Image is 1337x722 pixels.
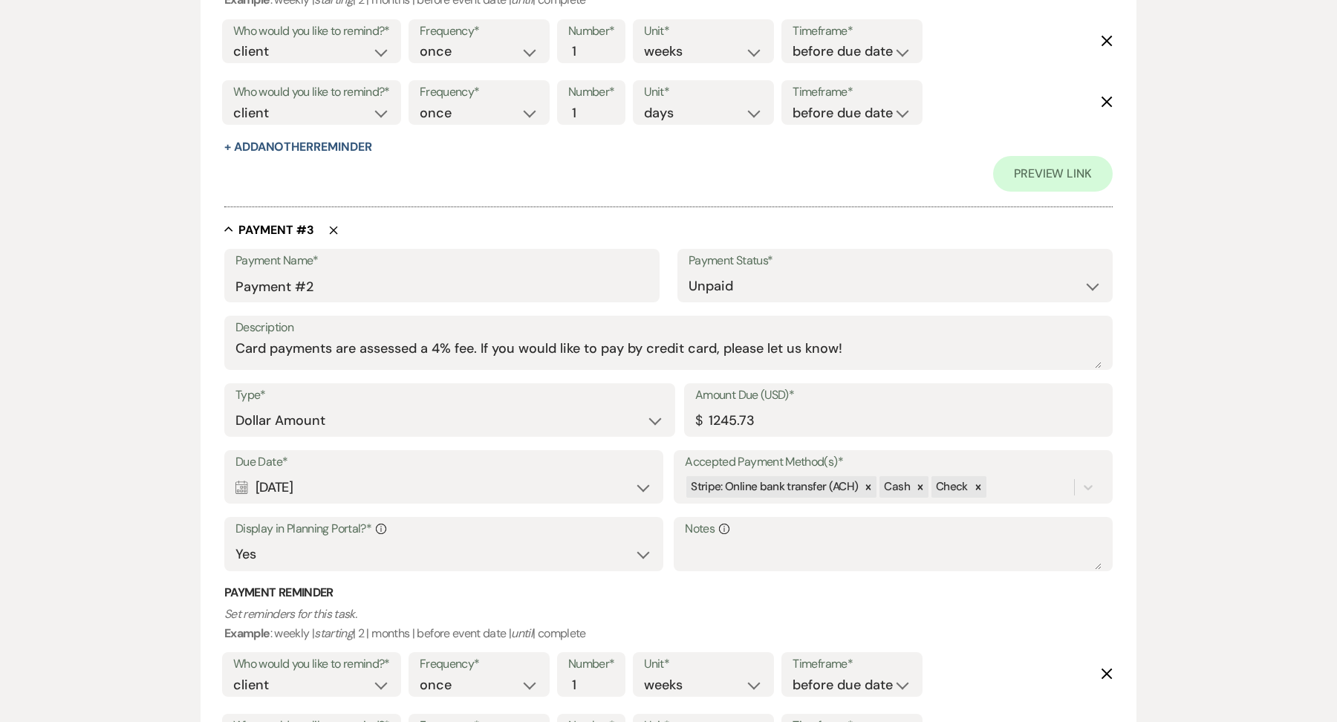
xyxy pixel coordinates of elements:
[695,385,1102,406] label: Amount Due (USD)*
[884,479,909,494] span: Cash
[233,654,390,675] label: Who would you like to remind?*
[644,654,763,675] label: Unit*
[224,141,371,153] button: + AddAnotherReminder
[793,82,911,103] label: Timeframe*
[936,479,968,494] span: Check
[233,21,390,42] label: Who would you like to remind?*
[235,385,664,406] label: Type*
[644,82,763,103] label: Unit*
[420,82,539,103] label: Frequency*
[235,250,648,272] label: Payment Name*
[235,339,1102,368] textarea: Card payments are assessed a 4% fee. If you would like to pay by credit card, please let us know!
[695,411,702,431] div: $
[235,452,652,473] label: Due Date*
[685,452,1102,473] label: Accepted Payment Method(s)*
[238,222,314,238] h5: Payment # 3
[314,625,353,641] i: starting
[224,585,1113,601] h3: Payment Reminder
[793,654,911,675] label: Timeframe*
[235,473,652,502] div: [DATE]
[233,82,390,103] label: Who would you like to remind?*
[235,317,1102,339] label: Description
[420,21,539,42] label: Frequency*
[793,21,911,42] label: Timeframe*
[224,222,314,237] button: Payment #3
[224,605,1113,643] p: : weekly | | 2 | months | before event date | | complete
[644,21,763,42] label: Unit*
[993,156,1113,192] a: Preview Link
[691,479,858,494] span: Stripe: Online bank transfer (ACH)
[511,625,533,641] i: until
[568,82,615,103] label: Number*
[685,518,1102,540] label: Notes
[224,606,357,622] i: Set reminders for this task.
[568,21,615,42] label: Number*
[568,654,615,675] label: Number*
[420,654,539,675] label: Frequency*
[689,250,1102,272] label: Payment Status*
[235,518,652,540] label: Display in Planning Portal?*
[224,625,270,641] b: Example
